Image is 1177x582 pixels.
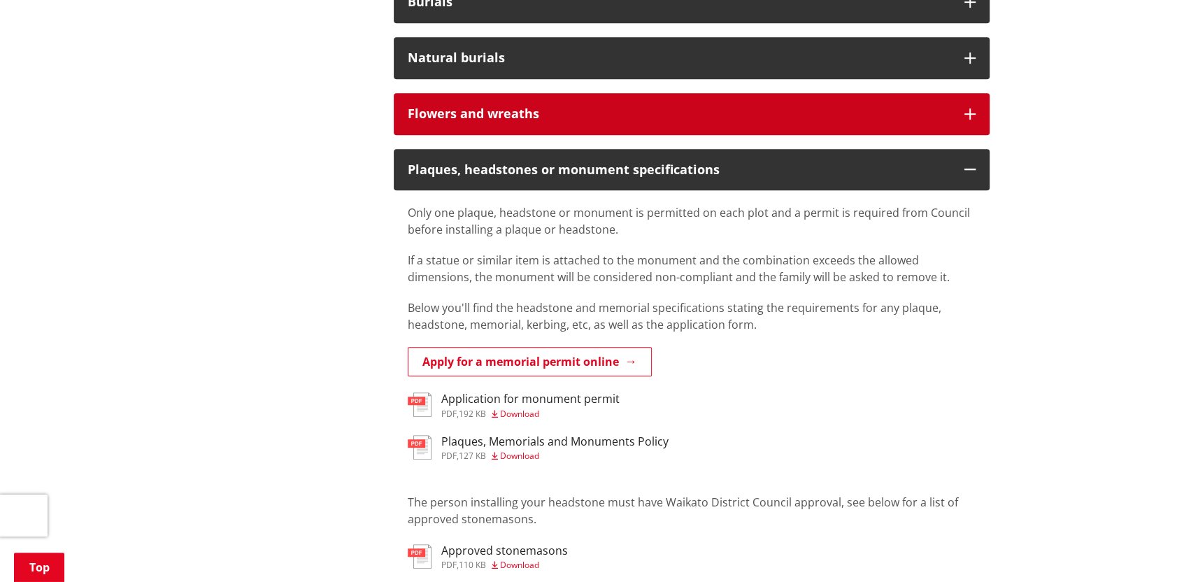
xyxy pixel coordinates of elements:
span: Download [500,559,539,571]
button: Flowers and wreaths [394,93,990,135]
h3: Application for monument permit [441,392,620,406]
div: Plaques, headstones or monument specifications [408,163,950,177]
img: document-pdf.svg [408,544,431,569]
span: pdf [441,408,457,420]
p: Below you'll find the headstone and memorial specifications stating the requirements for any plaq... [408,299,976,333]
p: If a statue or similar item is attached to the monument and the combination exceeds the allowed d... [408,252,976,285]
span: 110 KB [459,559,486,571]
a: Approved stonemasons pdf,110 KB Download [408,544,568,569]
a: Top [14,553,64,582]
span: 127 KB [459,450,486,462]
button: Natural burials [394,37,990,79]
div: Flowers and wreaths [408,107,950,121]
img: document-pdf.svg [408,392,431,417]
a: Application for monument permit pdf,192 KB Download [408,392,620,418]
h3: Plaques, Memorials and Monuments Policy [441,435,669,448]
button: Plaques, headstones or monument specifications [394,149,990,191]
span: Download [500,450,539,462]
div: , [441,452,669,460]
span: Download [500,408,539,420]
span: 192 KB [459,408,486,420]
h3: Approved stonemasons [441,544,568,558]
div: , [441,561,568,569]
div: , [441,410,620,418]
img: document-pdf.svg [408,435,431,460]
div: Natural burials [408,51,950,65]
span: pdf [441,450,457,462]
a: Apply for a memorial permit online [408,347,652,376]
span: pdf [441,559,457,571]
a: Plaques, Memorials and Monuments Policy pdf,127 KB Download [408,435,669,460]
p: Only one plaque, headstone or monument is permitted on each plot and a permit is required from Co... [408,204,976,238]
div: The person installing your headstone must have Waikato District Council approval, see below for a... [408,477,976,544]
iframe: Messenger Launcher [1113,523,1163,574]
